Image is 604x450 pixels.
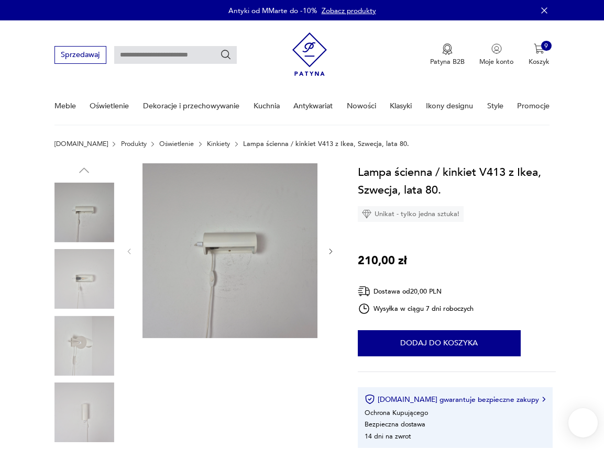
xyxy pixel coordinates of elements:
[228,6,317,16] p: Antyki od MMarte do -10%
[479,57,513,66] p: Moje konto
[220,49,232,61] button: Szukaj
[365,394,545,404] button: [DOMAIN_NAME] gwarantuje bezpieczne zakupy
[358,285,474,298] div: Dostawa od 20,00 PLN
[568,408,598,437] iframe: Smartsupp widget button
[365,394,375,404] img: Ikona certyfikatu
[254,88,280,124] a: Kuchnia
[529,57,550,66] p: Koszyk
[430,43,465,66] button: Patyna B2B
[293,88,333,124] a: Antykwariat
[487,88,503,124] a: Style
[54,140,108,148] a: [DOMAIN_NAME]
[362,209,371,219] img: Ikona diamentu
[243,140,409,148] p: Lampa ścienna / kinkiet V413 z Ikea, Szwecja, lata 80.
[479,43,513,66] a: Ikonka użytkownikaMoje konto
[142,163,317,338] img: Zdjęcie produktu Lampa ścienna / kinkiet V413 z Ikea, Szwecja, lata 80.
[207,140,230,148] a: Kinkiety
[517,88,550,124] a: Promocje
[143,88,239,124] a: Dekoracje i przechowywanie
[529,43,550,66] button: 9Koszyk
[426,88,473,124] a: Ikony designu
[365,432,411,441] li: 14 dni na zwrot
[390,88,412,124] a: Klasyki
[542,397,545,402] img: Ikona strzałki w prawo
[358,285,370,298] img: Ikona dostawy
[358,163,556,199] h1: Lampa ścienna / kinkiet V413 z Ikea, Szwecja, lata 80.
[442,43,453,55] img: Ikona medalu
[54,52,106,59] a: Sprzedawaj
[358,206,464,222] div: Unikat - tylko jedna sztuka!
[479,43,513,66] button: Moje konto
[54,183,114,242] img: Zdjęcie produktu Lampa ścienna / kinkiet V413 z Ikea, Szwecja, lata 80.
[54,88,76,124] a: Meble
[54,383,114,442] img: Zdjęcie produktu Lampa ścienna / kinkiet V413 z Ikea, Szwecja, lata 80.
[358,330,521,356] button: Dodaj do koszyka
[159,140,194,148] a: Oświetlenie
[534,43,544,54] img: Ikona koszyka
[365,420,425,429] li: Bezpieczna dostawa
[121,140,147,148] a: Produkty
[430,43,465,66] a: Ikona medaluPatyna B2B
[430,57,465,66] p: Patyna B2B
[90,88,129,124] a: Oświetlenie
[54,249,114,309] img: Zdjęcie produktu Lampa ścienna / kinkiet V413 z Ikea, Szwecja, lata 80.
[347,88,376,124] a: Nowości
[54,316,114,376] img: Zdjęcie produktu Lampa ścienna / kinkiet V413 z Ikea, Szwecja, lata 80.
[292,29,327,80] img: Patyna - sklep z meblami i dekoracjami vintage
[365,408,428,418] li: Ochrona Kupującego
[358,302,474,315] div: Wysyłka w ciągu 7 dni roboczych
[491,43,502,54] img: Ikonka użytkownika
[322,6,376,16] a: Zobacz produkty
[541,41,552,51] div: 9
[358,252,407,269] p: 210,00 zł
[54,46,106,63] button: Sprzedawaj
